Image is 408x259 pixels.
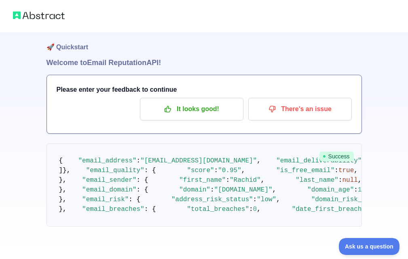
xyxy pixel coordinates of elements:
[241,167,245,174] span: ,
[338,177,342,184] span: :
[47,57,362,68] h1: Welcome to Email Reputation API!
[311,196,389,203] span: "domain_risk_status"
[129,196,140,203] span: : {
[179,177,226,184] span: "first_name"
[171,196,253,203] span: "address_risk_status"
[257,196,276,203] span: "low"
[187,206,249,213] span: "total_breaches"
[144,206,156,213] span: : {
[218,167,241,174] span: "0.95"
[254,102,346,116] p: There's an issue
[146,102,237,116] p: It looks good!
[276,196,280,203] span: ,
[253,196,257,203] span: :
[257,157,261,164] span: ,
[261,177,265,184] span: ,
[307,186,354,194] span: "domain_age"
[137,177,148,184] span: : {
[179,186,210,194] span: "domain"
[210,186,214,194] span: :
[78,157,137,164] span: "email_address"
[47,26,362,57] h1: 🚀 Quickstart
[292,206,374,213] span: "date_first_breached"
[248,98,352,120] button: There's an issue
[354,167,358,174] span: ,
[342,177,357,184] span: null
[334,167,338,174] span: :
[137,186,148,194] span: : {
[230,177,261,184] span: "Rachid"
[144,167,156,174] span: : {
[13,10,65,21] img: Abstract logo
[339,238,400,255] iframe: Toggle Customer Support
[82,206,144,213] span: "email_breaches"
[358,177,362,184] span: ,
[257,206,261,213] span: ,
[59,157,63,164] span: {
[82,177,136,184] span: "email_sender"
[214,167,218,174] span: :
[354,186,358,194] span: :
[57,85,352,95] h3: Please enter your feedback to continue
[82,196,129,203] span: "email_risk"
[249,206,253,213] span: :
[140,157,257,164] span: "[EMAIL_ADDRESS][DOMAIN_NAME]"
[86,167,144,174] span: "email_quality"
[296,177,338,184] span: "last_name"
[253,206,257,213] span: 0
[137,157,141,164] span: :
[187,167,214,174] span: "score"
[319,152,354,161] span: Success
[338,167,354,174] span: true
[226,177,230,184] span: :
[273,186,277,194] span: ,
[276,167,334,174] span: "is_free_email"
[358,186,377,194] span: 10992
[214,186,273,194] span: "[DOMAIN_NAME]"
[140,98,243,120] button: It looks good!
[276,157,361,164] span: "email_deliverability"
[82,186,136,194] span: "email_domain"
